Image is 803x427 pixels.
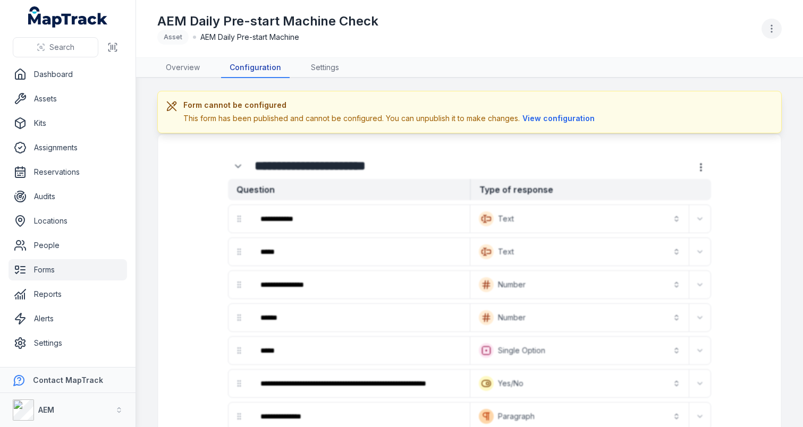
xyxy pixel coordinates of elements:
[157,30,189,45] div: Asset
[9,235,127,256] a: People
[13,37,98,57] button: Search
[183,100,597,110] h3: Form cannot be configured
[9,332,127,354] a: Settings
[28,6,108,28] a: MapTrack
[9,210,127,232] a: Locations
[157,13,378,30] h1: AEM Daily Pre-start Machine Check
[9,161,127,183] a: Reservations
[157,58,208,78] a: Overview
[183,113,597,124] div: This form has been published and cannot be configured. You can unpublish it to make changes.
[9,64,127,85] a: Dashboard
[520,113,597,124] button: View configuration
[9,113,127,134] a: Kits
[9,308,127,329] a: Alerts
[9,284,127,305] a: Reports
[200,32,299,42] span: AEM Daily Pre-start Machine
[9,137,127,158] a: Assignments
[221,58,290,78] a: Configuration
[49,42,74,53] span: Search
[33,375,103,385] strong: Contact MapTrack
[9,88,127,109] a: Assets
[9,259,127,280] a: Forms
[302,58,348,78] a: Settings
[38,405,54,414] strong: AEM
[9,186,127,207] a: Audits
